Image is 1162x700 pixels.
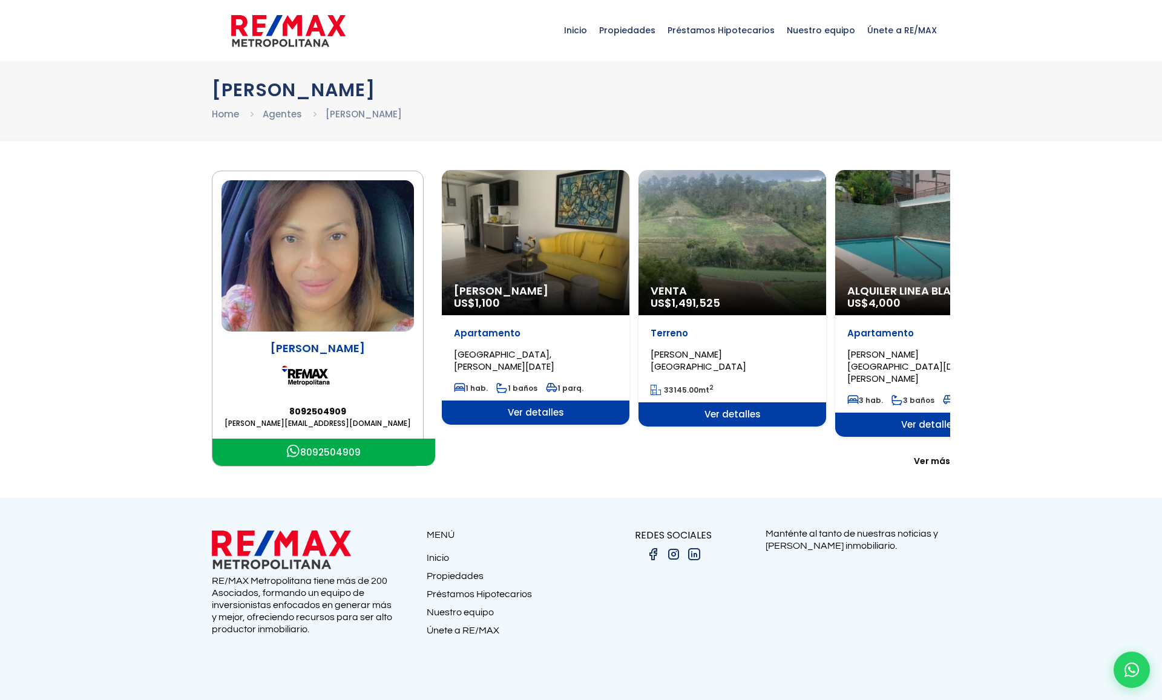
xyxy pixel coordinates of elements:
a: [PERSON_NAME] US$1,100 Apartamento [GEOGRAPHIC_DATA], [PERSON_NAME][DATE] 1 hab. 1 baños 1 parq. ... [442,170,629,425]
a: [PERSON_NAME][EMAIL_ADDRESS][DOMAIN_NAME] [222,417,414,430]
img: linkedin.png [687,547,701,561]
span: 1,100 [475,295,500,310]
span: US$ [651,295,720,310]
span: Ver detalles [835,413,1023,437]
span: 1 hab. [454,383,488,393]
span: 33145.00 [664,385,698,395]
span: [PERSON_NAME] [454,285,617,297]
div: 6 / 16 [835,170,1023,437]
span: [PERSON_NAME][GEOGRAPHIC_DATA] [651,348,746,373]
p: MENÚ [427,528,581,543]
img: Remax Metropolitana [281,356,354,395]
span: 3 baños [891,395,934,405]
a: Icono Whatsapp8092504909 [212,439,435,466]
li: [PERSON_NAME] [326,106,402,122]
span: 1 parq. [546,383,583,393]
span: Inicio [558,12,593,48]
span: mt [651,385,714,395]
div: 5 / 16 [638,170,826,427]
span: [GEOGRAPHIC_DATA], [PERSON_NAME][DATE] [454,348,554,373]
span: Venta [651,285,814,297]
span: Alquiler Linea Blanca [847,285,1011,297]
span: 1,491,525 [672,295,720,310]
span: Nuestro equipo [781,12,861,48]
a: Agentes [263,108,302,120]
a: Home [212,108,239,120]
p: REDES SOCIALES [581,528,766,543]
p: Terreno [651,327,814,339]
img: remax-metropolitana-logo [231,13,346,49]
p: Apartamento [454,327,617,339]
span: [PERSON_NAME][GEOGRAPHIC_DATA][DATE][PERSON_NAME] [847,348,972,385]
span: Préstamos Hipotecarios [661,12,781,48]
p: Manténte al tanto de nuestras noticias y [PERSON_NAME] inmobiliario. [766,528,950,552]
span: Propiedades [593,12,661,48]
img: remax metropolitana logo [212,528,351,572]
a: Nuestro equipo [427,606,581,624]
span: 4 parq. [943,395,983,405]
a: Únete a RE/MAX [427,624,581,643]
a: Venta US$1,491,525 Terreno [PERSON_NAME][GEOGRAPHIC_DATA] 33145.00mt2 Ver detalles [638,170,826,427]
span: US$ [847,295,901,310]
span: US$ [454,295,500,310]
a: Alquiler Linea Blanca US$4,000 Apartamento [PERSON_NAME][GEOGRAPHIC_DATA][DATE][PERSON_NAME] 3 ha... [835,170,1023,437]
sup: 2 [709,383,714,392]
a: Préstamos Hipotecarios [427,588,581,606]
img: instagram.png [666,547,681,561]
span: 1 baños [496,383,537,393]
a: Inicio [427,552,581,570]
a: Propiedades [427,570,581,588]
img: Icono Whatsapp [287,445,300,458]
h1: [PERSON_NAME] [212,79,950,100]
p: RE/MAX Metropolitana tiene más de 200 Asociados, formando un equipo de inversionistas enfocados e... [212,575,396,635]
span: Únete a RE/MAX [861,12,943,48]
p: Apartamento [847,327,1011,339]
img: facebook.png [646,547,660,561]
span: 4,000 [868,295,901,310]
span: Ver detalles [638,402,826,427]
span: 3 hab. [847,395,883,405]
p: [PERSON_NAME] [222,341,414,356]
img: Aida Franco [222,180,414,332]
span: Ver más [914,455,950,467]
span: Ver detalles [442,401,629,425]
div: 4 / 16 [442,170,629,425]
a: 8092504909 [222,405,414,417]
